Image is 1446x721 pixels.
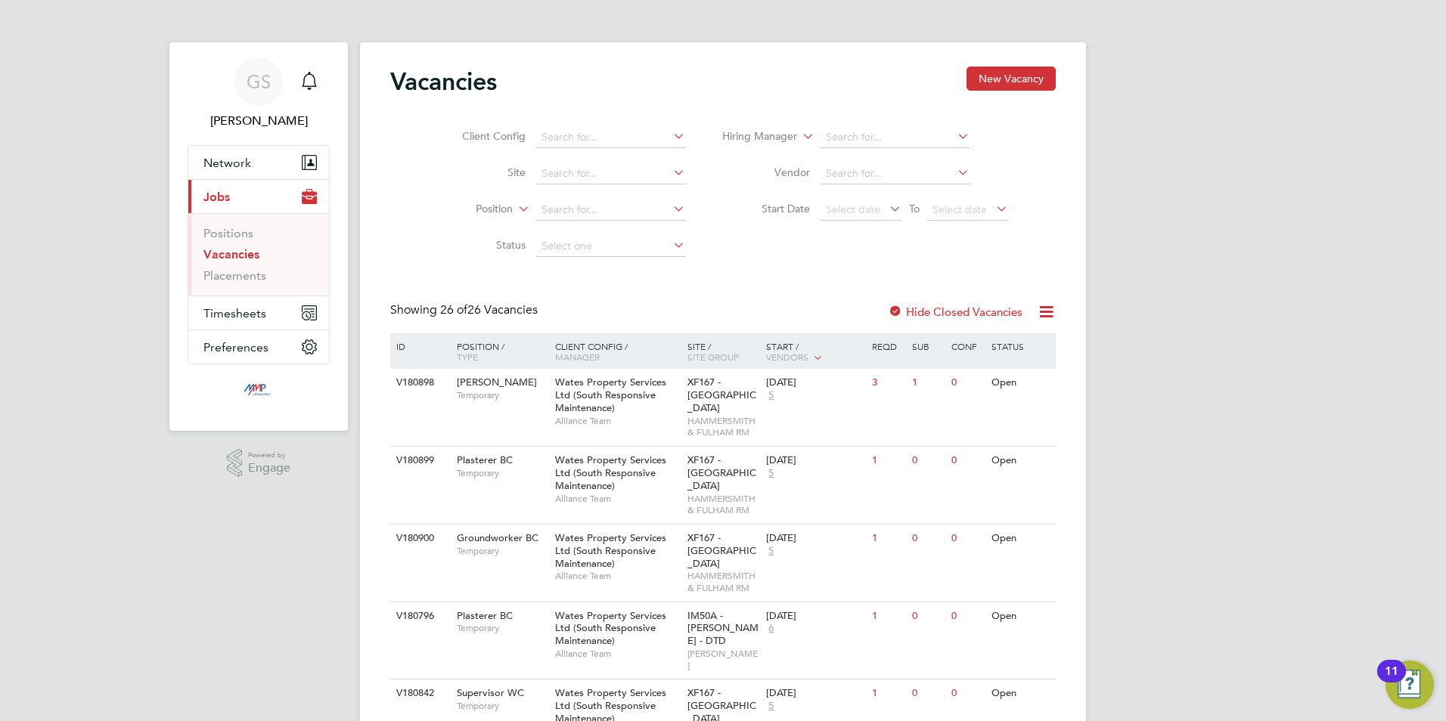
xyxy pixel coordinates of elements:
span: Timesheets [203,306,266,320]
span: Temporary [457,622,548,634]
span: XF167 - [GEOGRAPHIC_DATA] [687,531,756,570]
button: New Vacancy [967,67,1056,91]
div: 0 [908,602,948,630]
span: HAMMERSMITH & FULHAM RM [687,493,759,516]
div: Start / [762,333,868,371]
span: 5 [766,700,776,713]
span: HAMMERSMITH & FULHAM RM [687,570,759,593]
span: XF167 - [GEOGRAPHIC_DATA] [687,453,756,492]
div: Reqd [868,333,908,359]
span: Temporary [457,545,548,557]
span: Alliance Team [555,648,680,660]
span: Manager [555,351,600,363]
input: Search for... [821,127,970,148]
div: Jobs [188,213,329,296]
label: Vendor [723,166,810,179]
span: George Stacey [188,112,330,130]
span: XF167 - [GEOGRAPHIC_DATA] [687,376,756,414]
input: Search for... [536,163,685,184]
span: Groundworker BC [457,531,538,544]
span: Temporary [457,467,548,479]
input: Search for... [536,127,685,148]
span: [PERSON_NAME] [457,376,537,388]
span: Preferences [203,340,268,354]
div: 1 [908,369,948,397]
div: [DATE] [766,532,864,545]
div: Open [988,525,1053,552]
span: Alliance Team [555,415,680,427]
div: ID [393,333,445,359]
label: Site [439,166,526,179]
span: Plasterer BC [457,609,513,622]
a: GS[PERSON_NAME] [188,57,330,130]
span: Jobs [203,190,230,204]
div: 1 [868,602,908,630]
div: Conf [948,333,987,359]
span: Select date [932,203,987,216]
span: 5 [766,545,776,558]
input: Select one [536,236,685,257]
div: Open [988,447,1053,475]
label: Hide Closed Vacancies [888,305,1022,319]
span: 5 [766,389,776,402]
button: Preferences [188,330,329,364]
button: Jobs [188,180,329,213]
div: 0 [908,447,948,475]
label: Status [439,238,526,252]
span: [PERSON_NAME] [687,648,759,671]
span: Engage [248,462,290,475]
div: Status [988,333,1053,359]
span: HAMMERSMITH & FULHAM RM [687,415,759,438]
label: Position [426,202,513,217]
input: Search for... [821,163,970,184]
span: Alliance Team [555,493,680,505]
label: Start Date [723,202,810,215]
label: Hiring Manager [710,129,797,144]
div: 0 [948,679,987,707]
div: [DATE] [766,454,864,467]
div: V180900 [393,525,445,552]
span: 5 [766,467,776,480]
div: 1 [868,679,908,707]
span: Powered by [248,449,290,462]
div: Open [988,369,1053,397]
div: 0 [948,602,987,630]
div: 1 [868,525,908,552]
nav: Main navigation [169,42,348,431]
img: mmpconsultancy-logo-retina.png [237,379,281,404]
div: Position / [445,333,551,370]
div: V180899 [393,447,445,475]
span: Wates Property Services Ltd (South Responsive Maintenance) [555,531,666,570]
button: Network [188,146,329,179]
span: Plasterer BC [457,453,513,466]
div: V180842 [393,679,445,707]
div: Site / [684,333,763,370]
div: 0 [948,525,987,552]
div: 0 [908,525,948,552]
div: V180796 [393,602,445,630]
span: 26 of [440,302,467,317]
a: Vacancies [203,247,259,261]
span: GS [247,72,271,91]
span: Select date [826,203,880,216]
span: Site Group [687,351,739,363]
span: Supervisor WC [457,686,524,699]
div: Showing [390,302,541,318]
a: Placements [203,268,266,283]
div: 3 [868,369,908,397]
h2: Vacancies [390,67,497,97]
div: 11 [1385,671,1398,691]
span: Wates Property Services Ltd (South Responsive Maintenance) [555,609,666,648]
button: Open Resource Center, 11 new notifications [1385,661,1434,709]
a: Powered byEngage [227,449,291,478]
div: 0 [948,447,987,475]
div: [DATE] [766,376,864,389]
span: Temporary [457,389,548,401]
label: Client Config [439,129,526,143]
span: Temporary [457,700,548,712]
div: Sub [908,333,948,359]
input: Search for... [536,200,685,221]
div: [DATE] [766,687,864,700]
span: Vendors [766,351,808,363]
div: 0 [908,679,948,707]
